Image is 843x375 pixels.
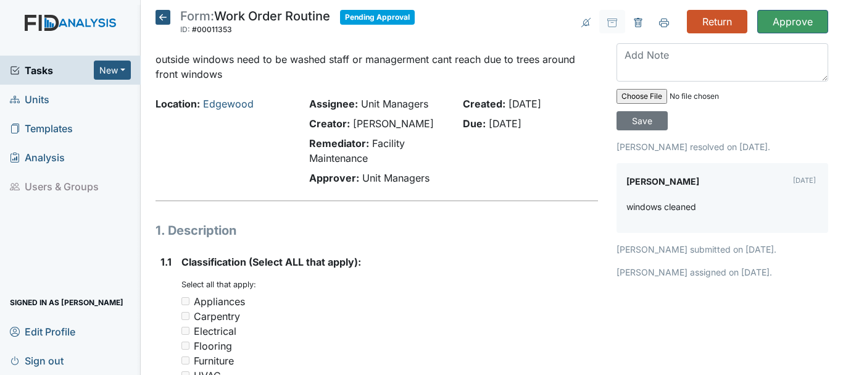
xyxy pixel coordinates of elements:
span: Form: [180,9,214,23]
input: Approve [757,10,828,33]
span: Edit Profile [10,322,75,341]
span: Classification (Select ALL that apply): [181,256,361,268]
span: [PERSON_NAME] [353,117,434,130]
input: Furniture [181,356,189,364]
input: Appliances [181,297,189,305]
strong: Location: [156,98,200,110]
span: Analysis [10,148,65,167]
div: Flooring [194,339,232,353]
span: ID: [180,25,190,34]
a: Edgewood [203,98,254,110]
div: Appliances [194,294,245,309]
strong: Creator: [309,117,350,130]
input: Carpentry [181,312,189,320]
span: Templates [10,119,73,138]
span: [DATE] [489,117,521,130]
span: [DATE] [509,98,541,110]
div: Electrical [194,324,236,339]
span: #00011353 [192,25,232,34]
strong: Approver: [309,172,359,184]
label: 1.1 [160,255,172,269]
strong: Due: [463,117,486,130]
small: Select all that apply: [181,280,256,289]
input: Flooring [181,342,189,350]
button: New [94,61,131,80]
div: Work Order Routine [180,10,330,37]
span: Unit Managers [361,98,428,110]
input: Return [687,10,747,33]
span: Sign out [10,351,64,370]
input: Save [617,111,668,130]
a: Tasks [10,63,94,78]
p: [PERSON_NAME] submitted on [DATE]. [617,243,828,256]
div: Carpentry [194,309,240,324]
span: Pending Approval [340,10,415,25]
strong: Assignee: [309,98,358,110]
p: windows cleaned [626,200,696,213]
input: Electrical [181,327,189,335]
p: outside windows need to be washed staff or managerment cant reach due to trees around front windows [156,52,598,82]
p: [PERSON_NAME] resolved on [DATE]. [617,140,828,153]
div: Furniture [194,353,234,368]
label: [PERSON_NAME] [626,173,699,190]
strong: Created: [463,98,505,110]
h1: 1. Description [156,221,598,240]
p: [PERSON_NAME] assigned on [DATE]. [617,266,828,279]
span: Signed in as [PERSON_NAME] [10,293,123,312]
span: Unit Managers [362,172,430,184]
span: Units [10,90,49,109]
small: [DATE] [793,176,816,185]
strong: Remediator: [309,137,369,150]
